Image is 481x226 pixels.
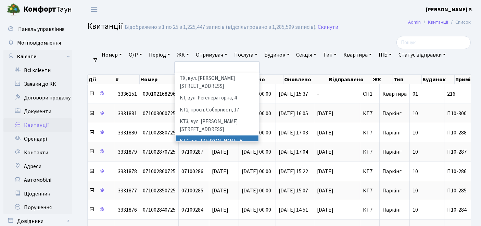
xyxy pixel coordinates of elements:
[143,110,176,117] span: 071003000725
[3,146,72,159] a: Контакти
[118,168,137,175] span: 3331878
[181,168,203,175] span: 07100286
[3,201,72,214] a: Порушення
[363,130,377,135] span: КТ7
[23,4,72,15] span: Таун
[174,49,192,61] a: ЖК
[318,24,338,31] a: Скинути
[181,187,203,194] span: 07100285
[363,207,377,213] span: КТ7
[317,111,357,116] span: [DATE]
[279,206,308,214] span: [DATE] 14:51
[3,159,72,173] a: Адреси
[125,24,316,31] div: Відображено з 1 по 25 з 1,225,447 записів (відфільтровано з 1,285,599 записів).
[118,187,137,194] span: 3331877
[428,19,448,26] a: Квитанції
[408,19,421,26] a: Admin
[363,169,377,174] span: КТ7
[262,49,292,61] a: Будинок
[143,187,176,194] span: 071002850725
[118,206,137,214] span: 3331876
[279,148,308,156] span: [DATE] 17:04
[88,75,115,84] th: Дії
[317,149,357,155] span: [DATE]
[99,49,125,61] a: Номер
[143,129,176,136] span: 071002880725
[422,75,455,84] th: Будинок
[382,168,402,175] span: Паркінг
[181,206,203,214] span: 07100284
[118,90,137,98] span: 3336151
[242,187,271,194] span: [DATE] 00:00
[118,110,137,117] span: 3331881
[363,91,377,97] span: СП1
[242,148,271,156] span: [DATE] 00:00
[283,75,328,84] th: Оновлено
[3,132,72,146] a: Орендарі
[363,188,377,193] span: КТ7
[317,91,357,97] span: -
[86,4,103,15] button: Переключити навігацію
[426,5,473,14] a: [PERSON_NAME] Р.
[3,50,72,63] a: Клієнти
[413,90,418,98] span: 01
[396,49,448,61] a: Статус відправки
[279,90,308,98] span: [DATE] 15:37
[317,207,357,213] span: [DATE]
[18,25,64,33] span: Панель управління
[396,36,471,49] input: Пошук...
[413,110,418,117] span: 10
[126,49,145,61] a: О/Р
[413,129,418,136] span: 10
[193,49,230,61] a: Отримувач
[372,75,393,84] th: ЖК
[181,148,203,156] span: 07100287
[176,92,259,104] li: КТ, вул. Регенераторна, 4
[398,15,481,29] nav: breadcrumb
[3,36,72,50] a: Мої повідомлення
[231,49,260,61] a: Послуга
[317,130,357,135] span: [DATE]
[239,75,283,84] th: Створено
[17,39,61,47] span: Мої повідомлення
[363,149,377,155] span: КТ7
[176,104,259,116] li: КТ2, просп. Соборності, 17
[7,3,21,16] img: logo.png
[176,116,259,135] li: КТ3, вул. [PERSON_NAME][STREET_ADDRESS]
[279,187,308,194] span: [DATE] 15:07
[393,75,422,84] th: Тип
[87,20,123,32] span: Квитанції
[143,148,176,156] span: 071002870725
[413,206,418,214] span: 10
[3,22,72,36] a: Панель управління
[413,187,418,194] span: 10
[3,63,72,77] a: Всі клієнти
[279,110,308,117] span: [DATE] 16:05
[382,206,402,214] span: Паркінг
[212,206,228,214] span: [DATE]
[279,129,308,136] span: [DATE] 17:03
[3,173,72,187] a: Автомобілі
[176,73,259,92] li: ТХ, вул. [PERSON_NAME][STREET_ADDRESS]
[212,148,228,156] span: [DATE]
[212,168,228,175] span: [DATE]
[242,206,271,214] span: [DATE] 00:00
[118,148,137,156] span: 3331879
[143,168,176,175] span: 071002860725
[3,118,72,132] a: Квитанції
[363,111,377,116] span: КТ7
[115,75,140,84] th: #
[341,49,375,61] a: Квартира
[3,77,72,91] a: Заявки до КК
[3,91,72,105] a: Договори продажу
[212,187,228,194] span: [DATE]
[382,129,402,136] span: Паркінг
[382,90,407,98] span: Квартира
[140,75,178,84] th: Номер
[23,4,56,15] b: Комфорт
[376,49,394,61] a: ПІБ
[294,49,319,61] a: Секція
[279,168,308,175] span: [DATE] 15:22
[143,90,176,98] span: 090102168296
[242,168,271,175] span: [DATE] 00:00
